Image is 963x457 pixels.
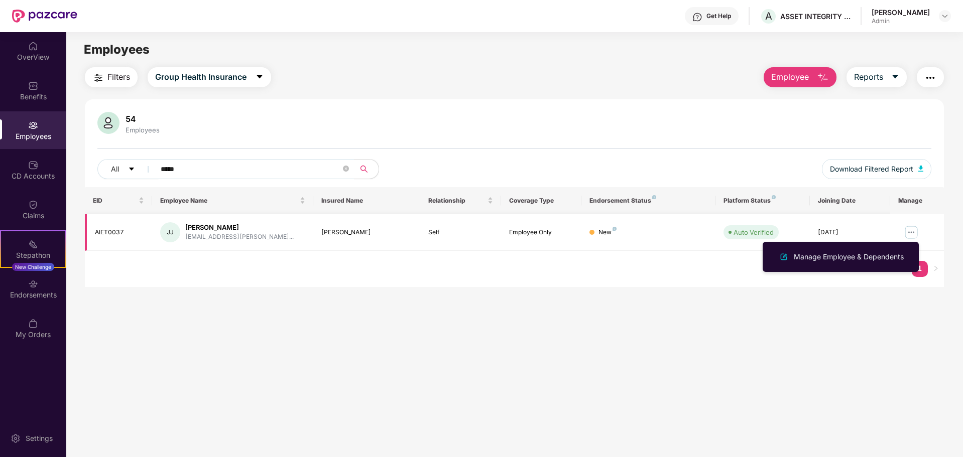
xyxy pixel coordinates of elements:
span: caret-down [256,73,264,82]
img: svg+xml;base64,PHN2ZyB4bWxucz0iaHR0cDovL3d3dy53My5vcmcvMjAwMC9zdmciIHdpZHRoPSI4IiBoZWlnaHQ9IjgiIH... [613,227,617,231]
span: close-circle [343,166,349,172]
th: Insured Name [313,187,421,214]
div: Employees [124,126,162,134]
li: Next Page [928,261,944,277]
div: Platform Status [724,197,801,205]
span: EID [93,197,137,205]
img: svg+xml;base64,PHN2ZyB4bWxucz0iaHR0cDovL3d3dy53My5vcmcvMjAwMC9zdmciIHhtbG5zOnhsaW5rPSJodHRwOi8vd3... [778,251,790,263]
span: caret-down [891,73,899,82]
button: Group Health Insurancecaret-down [148,67,271,87]
button: Employee [764,67,836,87]
div: ASSET INTEGRITY ENGINEERING [780,12,851,21]
div: Settings [23,433,56,443]
div: Auto Verified [734,227,774,237]
div: New [598,228,617,237]
img: svg+xml;base64,PHN2ZyB4bWxucz0iaHR0cDovL3d3dy53My5vcmcvMjAwMC9zdmciIHhtbG5zOnhsaW5rPSJodHRwOi8vd3... [918,166,923,172]
button: Download Filtered Report [822,159,931,179]
img: svg+xml;base64,PHN2ZyB4bWxucz0iaHR0cDovL3d3dy53My5vcmcvMjAwMC9zdmciIHdpZHRoPSI4IiBoZWlnaHQ9IjgiIH... [772,195,776,199]
button: Reportscaret-down [847,67,907,87]
div: [PERSON_NAME] [185,223,294,232]
img: svg+xml;base64,PHN2ZyBpZD0iSGVscC0zMngzMiIgeG1sbnM9Imh0dHA6Ly93d3cudzMub3JnLzIwMDAvc3ZnIiB3aWR0aD... [692,12,702,22]
img: manageButton [903,224,919,240]
button: search [354,159,379,179]
a: 1 [912,261,928,276]
div: [PERSON_NAME] [872,8,930,17]
span: right [933,265,939,271]
th: Relationship [420,187,501,214]
img: svg+xml;base64,PHN2ZyB4bWxucz0iaHR0cDovL3d3dy53My5vcmcvMjAwMC9zdmciIHdpZHRoPSI4IiBoZWlnaHQ9IjgiIH... [652,195,656,199]
img: svg+xml;base64,PHN2ZyBpZD0iU2V0dGluZy0yMHgyMCIgeG1sbnM9Imh0dHA6Ly93d3cudzMub3JnLzIwMDAvc3ZnIiB3aW... [11,433,21,443]
div: AIET0037 [95,228,144,237]
div: Manage Employee & Dependents [792,251,906,262]
img: svg+xml;base64,PHN2ZyBpZD0iQ0RfQWNjb3VudHMiIGRhdGEtbmFtZT0iQ0QgQWNjb3VudHMiIHhtbG5zPSJodHRwOi8vd3... [28,160,38,170]
img: svg+xml;base64,PHN2ZyBpZD0iQmVuZWZpdHMiIHhtbG5zPSJodHRwOi8vd3d3LnczLm9yZy8yMDAwL3N2ZyIgd2lkdGg9Ij... [28,81,38,91]
img: New Pazcare Logo [12,10,77,23]
img: svg+xml;base64,PHN2ZyBpZD0iSG9tZSIgeG1sbnM9Imh0dHA6Ly93d3cudzMub3JnLzIwMDAvc3ZnIiB3aWR0aD0iMjAiIG... [28,41,38,51]
img: svg+xml;base64,PHN2ZyB4bWxucz0iaHR0cDovL3d3dy53My5vcmcvMjAwMC9zdmciIHdpZHRoPSIyNCIgaGVpZ2h0PSIyNC... [924,72,936,84]
th: Coverage Type [501,187,581,214]
img: svg+xml;base64,PHN2ZyBpZD0iRW1wbG95ZWVzIiB4bWxucz0iaHR0cDovL3d3dy53My5vcmcvMjAwMC9zdmciIHdpZHRoPS... [28,120,38,130]
th: EID [85,187,152,214]
span: A [765,10,772,22]
img: svg+xml;base64,PHN2ZyBpZD0iQ2xhaW0iIHhtbG5zPSJodHRwOi8vd3d3LnczLm9yZy8yMDAwL3N2ZyIgd2lkdGg9IjIwIi... [28,200,38,210]
div: Get Help [706,12,731,20]
div: [EMAIL_ADDRESS][PERSON_NAME]... [185,232,294,242]
span: Group Health Insurance [155,71,247,83]
span: caret-down [128,166,135,174]
span: Employee [771,71,809,83]
img: svg+xml;base64,PHN2ZyB4bWxucz0iaHR0cDovL3d3dy53My5vcmcvMjAwMC9zdmciIHdpZHRoPSIyNCIgaGVpZ2h0PSIyNC... [92,72,104,84]
span: Reports [854,71,883,83]
span: Relationship [428,197,485,205]
th: Manage [890,187,944,214]
span: All [111,164,119,175]
div: New Challenge [12,263,54,271]
div: [DATE] [818,228,882,237]
img: svg+xml;base64,PHN2ZyB4bWxucz0iaHR0cDovL3d3dy53My5vcmcvMjAwMC9zdmciIHdpZHRoPSIyMSIgaGVpZ2h0PSIyMC... [28,239,38,249]
span: Filters [107,71,130,83]
button: Filters [85,67,138,87]
span: Employees [84,42,150,57]
div: JJ [160,222,180,242]
img: svg+xml;base64,PHN2ZyB4bWxucz0iaHR0cDovL3d3dy53My5vcmcvMjAwMC9zdmciIHhtbG5zOnhsaW5rPSJodHRwOi8vd3... [97,112,119,134]
div: Employee Only [509,228,573,237]
button: right [928,261,944,277]
div: Endorsement Status [589,197,707,205]
th: Joining Date [810,187,890,214]
img: svg+xml;base64,PHN2ZyBpZD0iRW5kb3JzZW1lbnRzIiB4bWxucz0iaHR0cDovL3d3dy53My5vcmcvMjAwMC9zdmciIHdpZH... [28,279,38,289]
span: search [354,165,374,173]
img: svg+xml;base64,PHN2ZyBpZD0iRHJvcGRvd24tMzJ4MzIiIHhtbG5zPSJodHRwOi8vd3d3LnczLm9yZy8yMDAwL3N2ZyIgd2... [941,12,949,20]
div: Self [428,228,493,237]
span: Employee Name [160,197,298,205]
div: Admin [872,17,930,25]
th: Employee Name [152,187,313,214]
li: 1 [912,261,928,277]
img: svg+xml;base64,PHN2ZyBpZD0iTXlfT3JkZXJzIiBkYXRhLW5hbWU9Ik15IE9yZGVycyIgeG1sbnM9Imh0dHA6Ly93d3cudz... [28,319,38,329]
span: close-circle [343,165,349,174]
span: Download Filtered Report [830,164,913,175]
div: Stepathon [1,250,65,260]
img: svg+xml;base64,PHN2ZyB4bWxucz0iaHR0cDovL3d3dy53My5vcmcvMjAwMC9zdmciIHhtbG5zOnhsaW5rPSJodHRwOi8vd3... [817,72,829,84]
div: [PERSON_NAME] [321,228,413,237]
div: 54 [124,114,162,124]
button: Allcaret-down [97,159,159,179]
